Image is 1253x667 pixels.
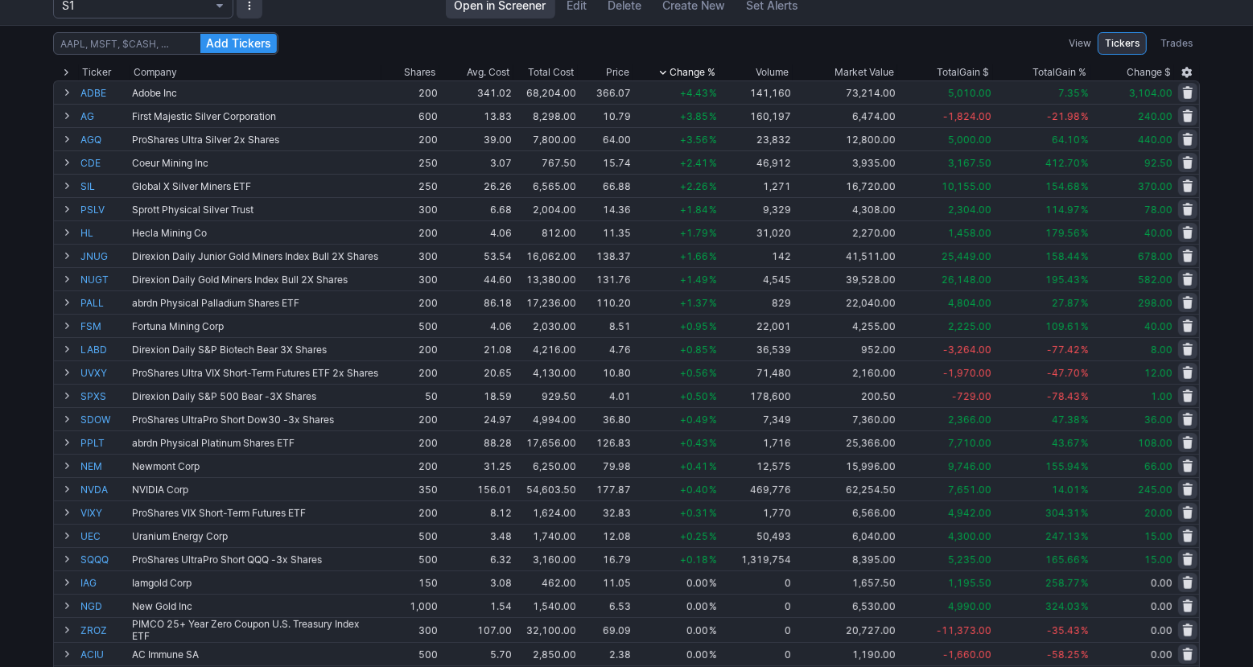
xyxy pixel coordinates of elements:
[200,34,277,53] button: Add Tickers
[513,477,578,500] td: 54,603.50
[513,337,578,360] td: 4,216.00
[439,290,513,314] td: 86.18
[709,390,717,402] span: %
[1138,110,1173,122] span: 240.00
[1052,134,1080,146] span: 64.10
[53,32,278,55] input: AAPL, MSFT, $CASH, …
[719,104,793,127] td: 160,197
[719,174,793,197] td: 1,271
[578,80,633,104] td: 366.07
[1144,460,1173,472] span: 66.00
[80,571,129,594] a: IAG
[835,64,894,80] span: Market Value
[719,197,793,220] td: 9,329
[719,127,793,150] td: 23,832
[439,314,513,337] td: 4.06
[529,64,575,80] div: Total Cost
[680,204,708,216] span: +1.84
[80,548,129,570] a: SQQQ
[1138,250,1173,262] span: 678.00
[948,320,991,332] span: 2,225.00
[578,244,633,267] td: 138.37
[709,344,717,356] span: %
[1081,274,1089,286] span: %
[1144,157,1173,169] span: 92.50
[439,384,513,407] td: 18.59
[381,197,439,220] td: 300
[680,87,708,99] span: +4.43
[1047,367,1080,379] span: -47.70
[80,81,129,104] a: ADBE
[793,430,898,454] td: 25,366.00
[793,197,898,220] td: 4,308.00
[1138,437,1173,449] span: 108.00
[719,454,793,477] td: 12,575
[709,460,717,472] span: %
[1138,484,1173,496] span: 245.00
[381,337,439,360] td: 200
[606,64,629,80] div: Price
[80,245,129,267] a: JNUG
[948,437,991,449] span: 7,710.00
[719,337,793,360] td: 36,539
[793,244,898,267] td: 41,511.00
[680,344,708,356] span: +0.85
[1144,414,1173,426] span: 36.00
[381,267,439,290] td: 300
[439,104,513,127] td: 13.83
[513,407,578,430] td: 4,994.00
[680,250,708,262] span: +1.66
[439,267,513,290] td: 44.60
[132,297,380,309] div: abrdn Physical Palladium Shares ETF
[1151,344,1173,356] span: 8.00
[680,297,708,309] span: +1.37
[513,104,578,127] td: 8,298.00
[793,477,898,500] td: 62,254.50
[948,297,991,309] span: 4,804.00
[1081,204,1089,216] span: %
[439,197,513,220] td: 6.68
[439,337,513,360] td: 21.08
[709,157,717,169] span: %
[578,314,633,337] td: 8.51
[1081,87,1089,99] span: %
[793,360,898,384] td: 2,160.00
[439,407,513,430] td: 24.97
[719,384,793,407] td: 178,600
[793,384,898,407] td: 200.50
[80,198,129,220] a: PSLV
[709,227,717,239] span: %
[80,385,129,407] a: SPXS
[513,80,578,104] td: 68,204.00
[1081,110,1089,122] span: %
[513,197,578,220] td: 2,004.00
[80,525,129,547] a: UEC
[1045,460,1080,472] span: 155.94
[680,274,708,286] span: +1.49
[578,407,633,430] td: 36.80
[80,618,129,642] a: ZROZ
[578,104,633,127] td: 10.79
[709,320,717,332] span: %
[513,150,578,174] td: 767.50
[80,315,129,337] a: FSM
[709,180,717,192] span: %
[1047,110,1080,122] span: -21.98
[719,150,793,174] td: 46,912
[793,267,898,290] td: 39,528.00
[680,134,708,146] span: +3.56
[1045,227,1080,239] span: 179.56
[80,151,129,174] a: CDE
[439,150,513,174] td: 3.07
[1081,134,1089,146] span: %
[719,430,793,454] td: 1,716
[439,244,513,267] td: 53.54
[468,64,510,80] div: Avg. Cost
[1045,157,1080,169] span: 412.70
[719,267,793,290] td: 4,545
[439,220,513,244] td: 4.06
[578,220,633,244] td: 11.35
[680,157,708,169] span: +2.41
[132,204,380,216] div: Sprott Physical Silver Trust
[513,500,578,524] td: 1,624.00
